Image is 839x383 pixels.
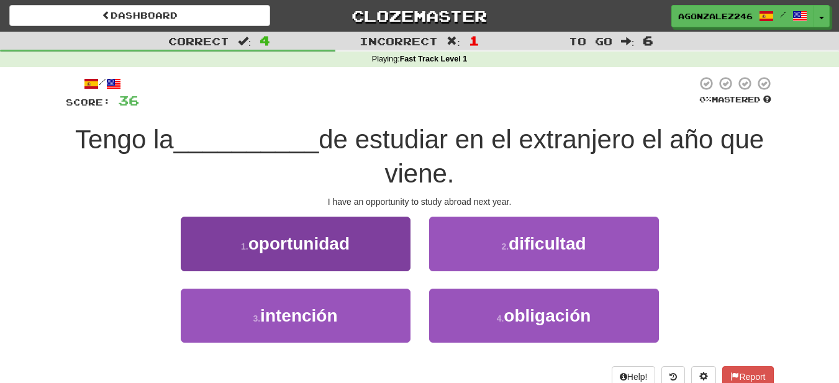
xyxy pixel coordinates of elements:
[181,217,410,271] button: 1.oportunidad
[469,33,479,48] span: 1
[260,306,337,325] span: intención
[118,92,139,108] span: 36
[168,35,229,47] span: Correct
[66,97,111,107] span: Score:
[429,217,659,271] button: 2.dificultad
[66,76,139,91] div: /
[429,289,659,343] button: 4.obligación
[66,196,774,208] div: I have an opportunity to study abroad next year.
[319,125,764,188] span: de estudiar en el extranjero el año que viene.
[569,35,612,47] span: To go
[509,234,586,253] span: dificultad
[75,125,174,154] span: Tengo la
[447,36,460,47] span: :
[9,5,270,26] a: Dashboard
[643,33,653,48] span: 6
[497,313,504,323] small: 4 .
[181,289,410,343] button: 3.intención
[780,10,786,19] span: /
[360,35,438,47] span: Incorrect
[241,241,248,251] small: 1 .
[671,5,814,27] a: agonzalez246 /
[260,33,270,48] span: 4
[174,125,319,154] span: __________
[699,94,712,104] span: 0 %
[678,11,753,22] span: agonzalez246
[621,36,635,47] span: :
[238,36,252,47] span: :
[400,55,468,63] strong: Fast Track Level 1
[504,306,591,325] span: obligación
[501,241,509,251] small: 2 .
[289,5,550,27] a: Clozemaster
[248,234,350,253] span: oportunidad
[697,94,774,106] div: Mastered
[253,313,260,323] small: 3 .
